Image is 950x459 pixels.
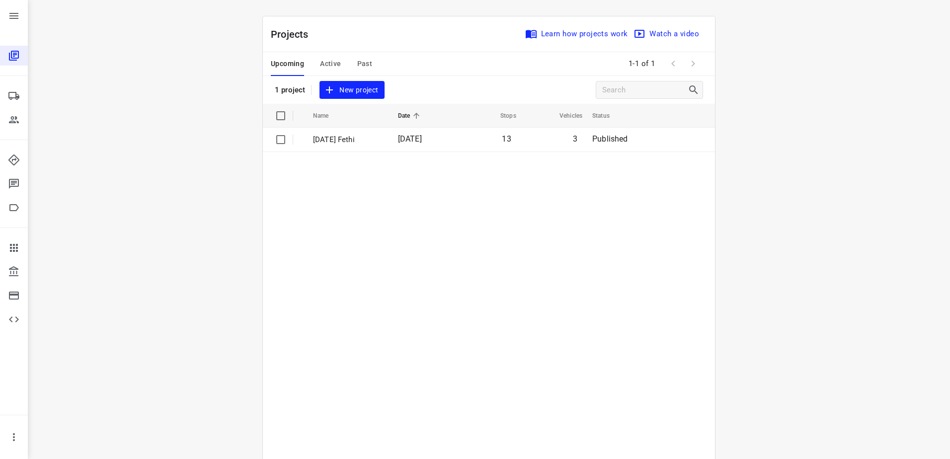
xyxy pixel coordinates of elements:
[275,85,305,94] p: 1 project
[319,81,384,99] button: New project
[357,58,373,70] span: Past
[688,84,703,96] div: Search
[398,110,423,122] span: Date
[271,58,304,70] span: Upcoming
[398,134,422,144] span: [DATE]
[602,82,688,98] input: Search projects
[271,27,317,42] p: Projects
[313,110,342,122] span: Name
[313,134,383,146] p: 20-09-2025 Fethi
[325,84,378,96] span: New project
[625,53,659,75] span: 1-1 of 1
[663,54,683,74] span: Previous Page
[592,134,628,144] span: Published
[683,54,703,74] span: Next Page
[320,58,341,70] span: Active
[547,110,582,122] span: Vehicles
[502,134,511,144] span: 13
[592,110,623,122] span: Status
[573,134,577,144] span: 3
[487,110,516,122] span: Stops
